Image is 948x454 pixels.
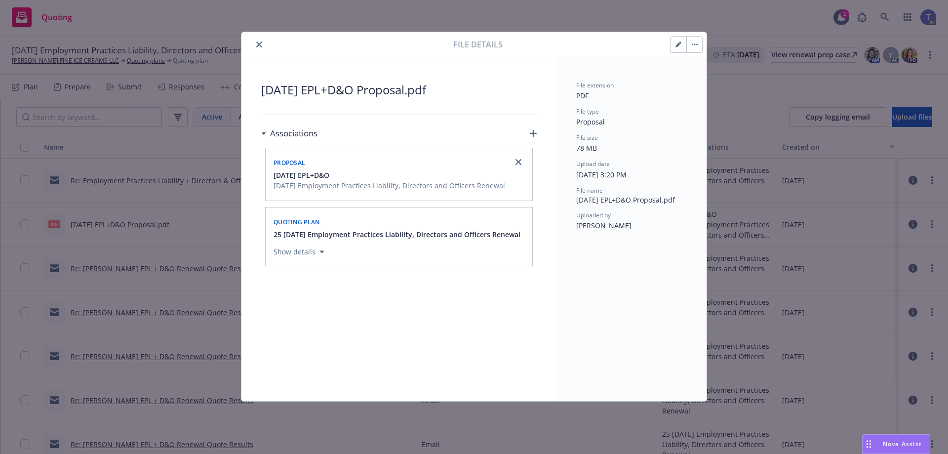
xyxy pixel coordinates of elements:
span: File size [576,133,598,142]
span: File details [453,39,503,50]
button: 25 [DATE] Employment Practices Liability, Directors and Officers Renewal [274,229,520,240]
span: Proposal [576,117,605,126]
span: [DATE] EPL+D&O Proposal.pdf [576,195,687,205]
span: File extension [576,81,614,89]
span: Proposal [274,159,305,167]
a: close [513,156,524,168]
span: PDF [576,91,589,100]
span: [DATE] EPL+D&O [274,170,329,180]
span: 78 MB [576,143,597,153]
button: close [253,39,265,50]
h3: Associations [270,127,317,140]
span: [DATE] 3:20 PM [576,170,627,179]
div: Drag to move [863,435,875,454]
span: Upload date [576,160,610,168]
button: Show details [270,246,328,258]
div: Associations [261,127,317,140]
span: [DATE] Employment Practices Liability, Directors and Officers Renewal [274,180,505,191]
span: [PERSON_NAME] [576,221,632,230]
span: File name [576,186,603,195]
button: Nova Assist [862,434,930,454]
span: Uploaded by [576,211,611,219]
span: File type [576,107,599,116]
span: [DATE] EPL+D&O Proposal.pdf [261,81,537,99]
button: [DATE] EPL+D&O [274,170,505,180]
span: Quoting plan [274,218,320,226]
span: Nova Assist [883,440,922,448]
